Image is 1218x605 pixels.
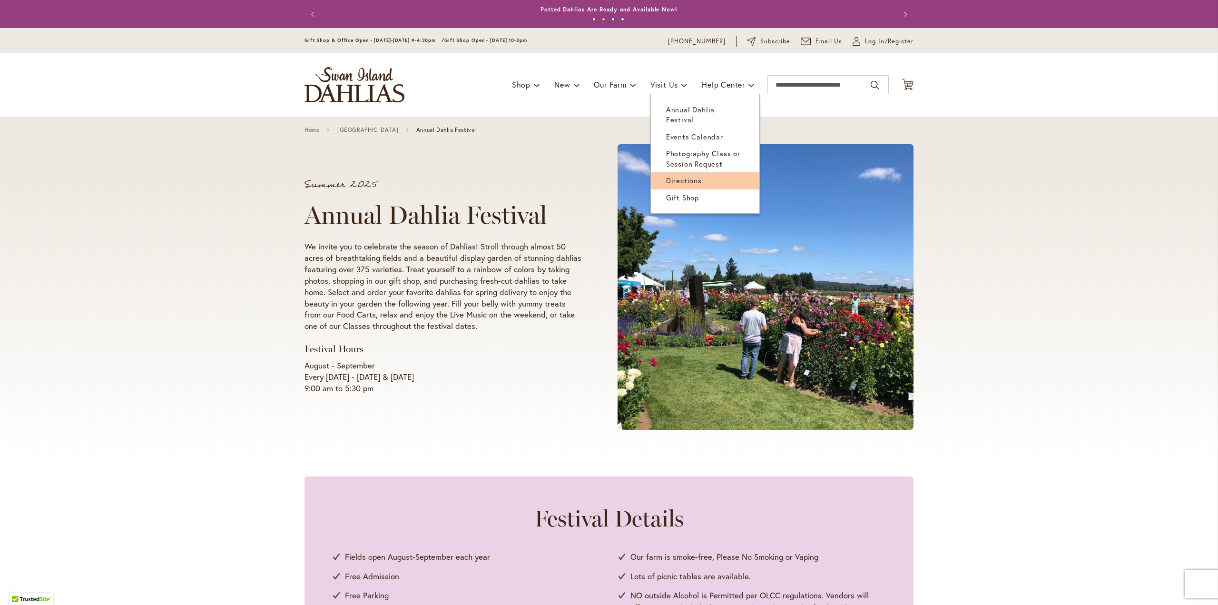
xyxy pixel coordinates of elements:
[602,18,605,21] button: 2 of 4
[304,67,404,102] a: store logo
[853,37,913,46] a: Log In/Register
[444,37,527,43] span: Gift Shop Open - [DATE] 10-3pm
[304,201,581,229] h1: Annual Dahlia Festival
[666,176,702,185] span: Directions
[592,18,596,21] button: 1 of 4
[345,570,399,583] span: Free Admission
[594,79,626,89] span: Our Farm
[540,6,678,13] a: Potted Dahlias Are Ready and Available Now!
[650,79,678,89] span: Visit Us
[345,551,490,563] span: Fields open August-September each year
[337,127,398,133] a: [GEOGRAPHIC_DATA]
[702,79,745,89] span: Help Center
[668,37,726,46] a: [PHONE_NUMBER]
[304,37,444,43] span: Gift Shop & Office Open - [DATE]-[DATE] 9-4:30pm /
[304,127,319,133] a: Home
[554,79,570,89] span: New
[611,18,615,21] button: 3 of 4
[894,5,913,24] button: Next
[666,193,699,202] span: Gift Shop
[512,79,530,89] span: Shop
[304,5,324,24] button: Previous
[333,505,885,532] h2: Festival Details
[666,132,723,141] span: Events Calendar
[304,180,581,189] p: Summer 2025
[760,37,790,46] span: Subscribe
[630,570,751,583] span: Lots of picnic tables are available.
[304,343,581,355] h3: Festival Hours
[801,37,843,46] a: Email Us
[865,37,913,46] span: Log In/Register
[815,37,843,46] span: Email Us
[630,551,818,563] span: Our farm is smoke-free, Please No Smoking or Vaping
[747,37,790,46] a: Subscribe
[304,241,581,332] p: We invite you to celebrate the season of Dahlias! Stroll through almost 50 acres of breathtaking ...
[416,127,476,133] span: Annual Dahlia Festival
[304,360,581,394] p: August - September Every [DATE] - [DATE] & [DATE] 9:00 am to 5:30 pm
[666,105,715,124] span: Annual Dahlia Festival
[666,149,740,168] span: Photography Class or Session Request
[621,18,624,21] button: 4 of 4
